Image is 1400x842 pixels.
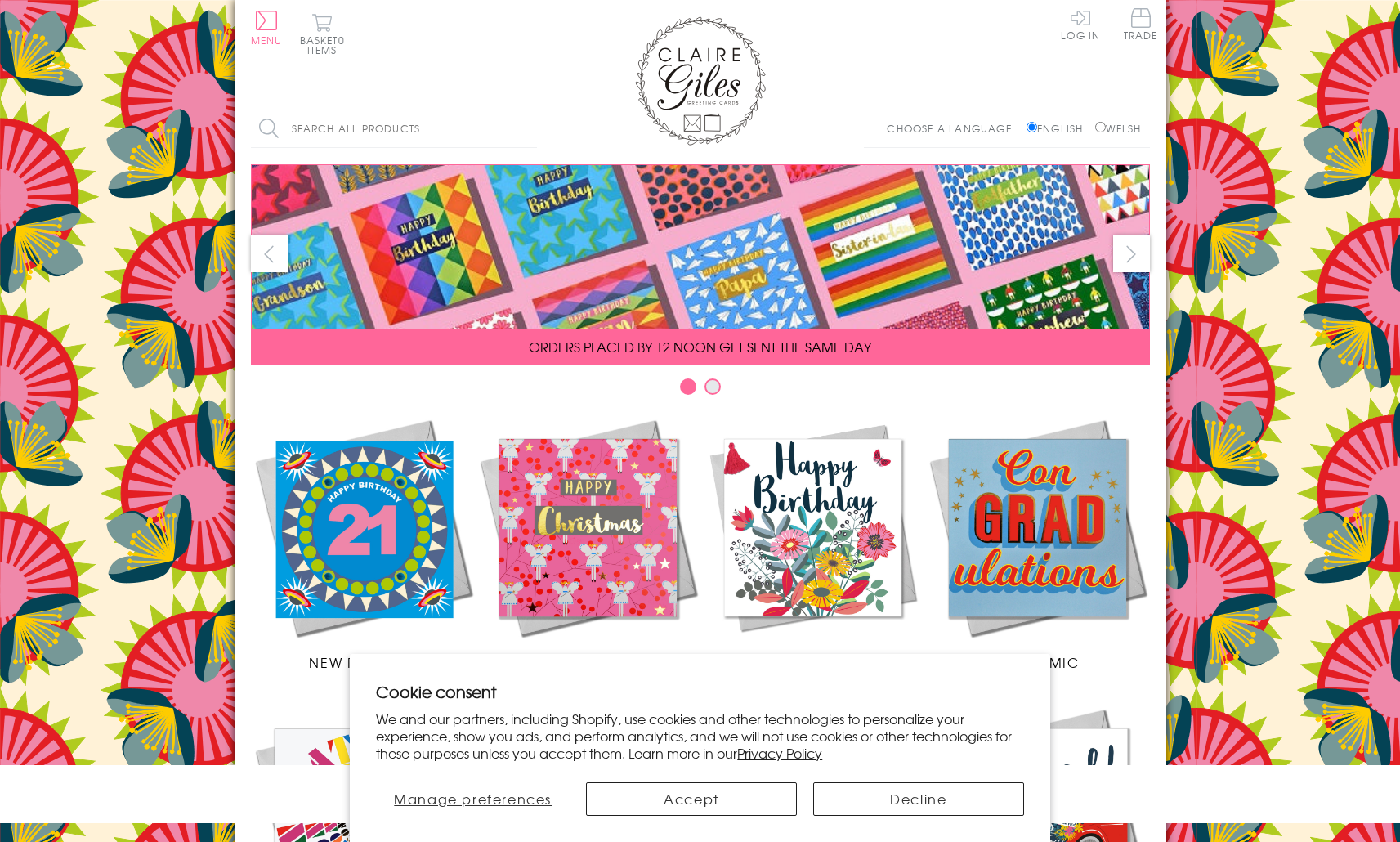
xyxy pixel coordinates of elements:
span: New Releases [309,652,416,672]
label: Welsh [1095,121,1142,136]
a: Academic [925,415,1150,672]
a: New Releases [251,415,476,672]
span: Academic [995,652,1080,672]
input: Search [521,110,537,147]
button: Carousel Page 1 (Current Slide) [680,378,696,395]
span: Trade [1124,8,1158,40]
label: English [1027,121,1091,136]
button: Decline [813,782,1024,816]
button: Manage preferences [376,782,570,816]
h2: Cookie consent [376,680,1024,703]
span: ORDERS PLACED BY 12 NOON GET SENT THE SAME DAY [529,337,871,356]
span: Birthdays [773,652,852,672]
input: Welsh [1095,122,1106,132]
a: Birthdays [700,415,925,672]
a: Christmas [476,415,700,672]
a: Trade [1124,8,1158,43]
a: Privacy Policy [737,743,822,763]
span: Menu [251,33,283,47]
img: Claire Giles Greetings Cards [635,16,766,146]
input: English [1027,122,1037,132]
span: Christmas [546,652,629,672]
p: We and our partners, including Shopify, use cookies and other technologies to personalize your ex... [376,710,1024,761]
a: Log In [1061,8,1100,40]
button: Accept [586,782,797,816]
span: Manage preferences [394,789,552,808]
button: Menu [251,11,283,45]
button: prev [251,235,288,272]
input: Search all products [251,110,537,147]
div: Carousel Pagination [251,378,1150,403]
span: 0 items [307,33,345,57]
button: next [1113,235,1150,272]
p: Choose a language: [887,121,1023,136]
button: Carousel Page 2 [704,378,721,395]
button: Basket0 items [300,13,345,55]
